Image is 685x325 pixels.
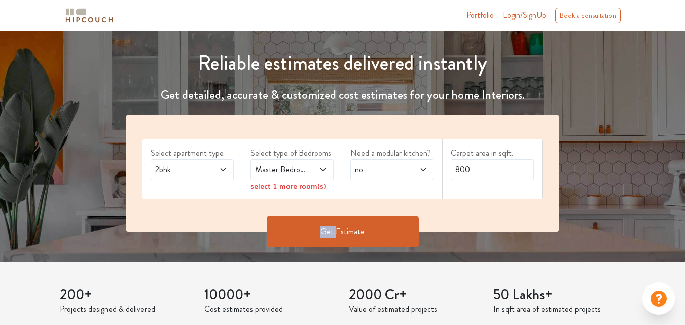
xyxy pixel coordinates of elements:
[151,147,234,159] label: Select apartment type
[503,9,546,21] span: Login/SignUp
[349,286,481,304] h3: 2000 Cr+
[451,159,534,180] input: Enter area sqft
[353,164,409,176] span: no
[250,180,334,191] div: select 1 more room(s)
[250,147,334,159] label: Select type of Bedrooms
[349,303,481,315] p: Value of estimated projects
[253,164,309,176] span: Master Bedroom
[267,216,419,247] button: Get Estimate
[64,4,115,27] span: logo-horizontal.svg
[60,286,192,304] h3: 200+
[60,303,192,315] p: Projects designed & delivered
[120,51,565,76] h1: Reliable estimates delivered instantly
[555,8,621,23] div: Book a consultation
[466,9,494,21] a: Portfolio
[204,286,337,304] h3: 10000+
[204,303,337,315] p: Cost estimates provided
[120,88,565,102] h4: Get detailed, accurate & customized cost estimates for your home Interiors.
[153,164,209,176] span: 2bhk
[451,147,534,159] label: Carpet area in sqft.
[493,286,626,304] h3: 50 Lakhs+
[350,147,434,159] label: Need a modular kitchen?
[64,7,115,24] img: logo-horizontal.svg
[493,303,626,315] p: In sqft area of estimated projects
